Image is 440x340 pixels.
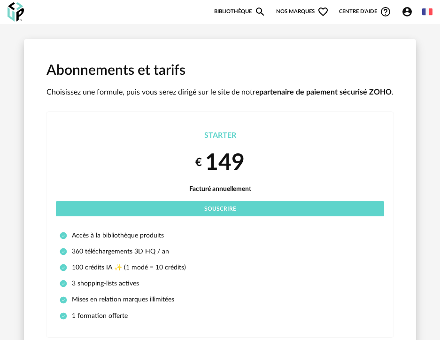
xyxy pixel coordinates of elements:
li: 3 shopping-lists actives [60,279,380,288]
span: Magnify icon [255,6,266,17]
li: 360 téléchargements 3D HQ / an [60,247,380,256]
button: Souscrire [56,201,384,216]
h1: Abonnements et tarifs [46,62,394,80]
span: Account Circle icon [401,6,413,17]
span: Heart Outline icon [317,6,329,17]
span: Help Circle Outline icon [380,6,391,17]
div: Starter [56,131,384,141]
span: Souscrire [204,206,236,212]
span: 149 [205,151,245,174]
li: 1 formation offerte [60,312,380,320]
p: Choisissez une formule, puis vous serez dirigé sur le site de notre . [46,87,394,97]
span: Nos marques [276,6,329,17]
img: OXP [8,2,24,22]
span: Facturé annuellement [189,186,251,192]
strong: partenaire de paiement sécurisé ZOHO [259,88,392,96]
span: Centre d'aideHelp Circle Outline icon [339,6,391,17]
a: BibliothèqueMagnify icon [214,6,266,17]
img: fr [422,7,432,17]
li: Mises en relation marques illimitées [60,295,380,304]
li: Accès à la bibliothèque produits [60,231,380,240]
small: € [195,156,202,170]
li: 100 crédits IA ✨ (1 modé = 10 crédits) [60,263,380,272]
span: Account Circle icon [401,6,417,17]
